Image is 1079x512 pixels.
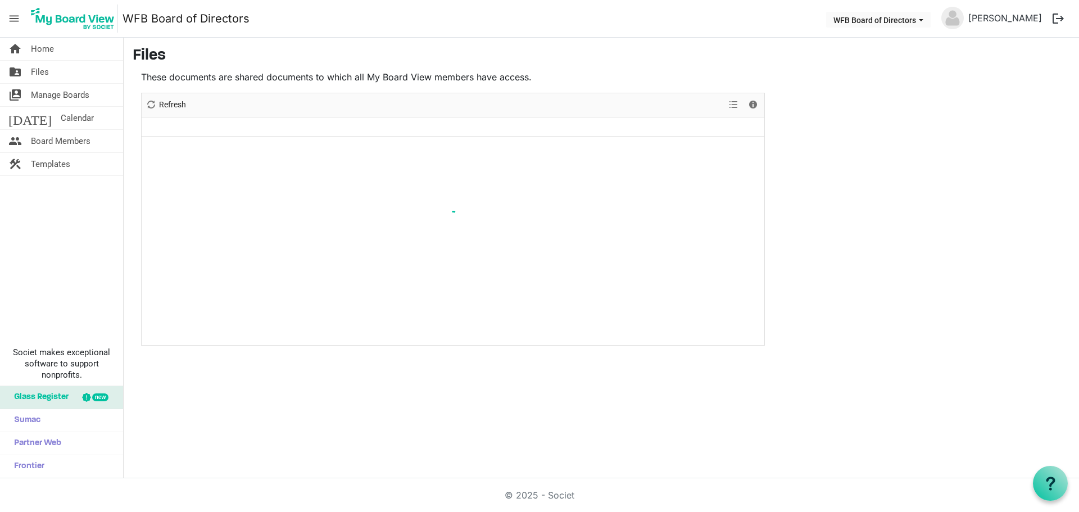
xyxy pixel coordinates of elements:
span: Societ makes exceptional software to support nonprofits. [5,347,118,380]
a: © 2025 - Societ [505,490,574,501]
span: Board Members [31,130,90,152]
img: My Board View Logo [28,4,118,33]
span: Templates [31,153,70,175]
span: Calendar [61,107,94,129]
span: folder_shared [8,61,22,83]
span: [DATE] [8,107,52,129]
div: new [92,393,108,401]
h3: Files [133,47,1070,66]
span: Manage Boards [31,84,89,106]
a: My Board View Logo [28,4,123,33]
span: construction [8,153,22,175]
button: logout [1046,7,1070,30]
a: [PERSON_NAME] [964,7,1046,29]
span: switch_account [8,84,22,106]
span: home [8,38,22,60]
span: Partner Web [8,432,61,455]
button: WFB Board of Directors dropdownbutton [826,12,931,28]
span: menu [3,8,25,29]
span: people [8,130,22,152]
span: Glass Register [8,386,69,409]
p: These documents are shared documents to which all My Board View members have access. [141,70,765,84]
span: Sumac [8,409,40,432]
span: Files [31,61,49,83]
span: Frontier [8,455,44,478]
span: Home [31,38,54,60]
a: WFB Board of Directors [123,7,250,30]
img: no-profile-picture.svg [941,7,964,29]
